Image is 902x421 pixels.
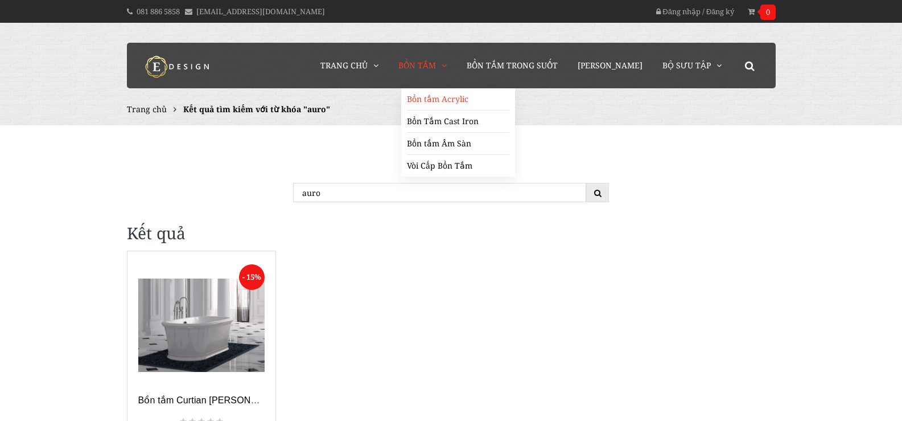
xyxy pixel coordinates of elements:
[760,5,776,20] span: 0
[467,60,558,71] span: Bồn Tắm Trong Suốt
[293,183,586,202] input: Tìm kiếm ...
[312,43,387,88] a: Trang chủ
[654,43,730,88] a: Bộ Sưu Tập
[127,104,167,115] a: Trang chủ
[183,104,330,115] strong: Kết quả tìm kiếm với từ khóa "auro"
[196,6,325,17] a: [EMAIL_ADDRESS][DOMAIN_NAME]
[407,88,509,111] a: Bồn tắm Acrylic
[578,60,642,71] span: [PERSON_NAME]
[407,111,509,133] a: Bồn Tắm Cast Iron
[662,60,711,71] span: Bộ Sưu Tập
[320,60,368,71] span: Trang chủ
[407,133,509,155] a: Bồn tắm Âm Sàn
[138,395,285,405] a: Bồn tắm Curtian [PERSON_NAME]
[239,264,265,290] span: - 15%
[127,222,776,245] h1: Kết quả
[569,43,651,88] a: [PERSON_NAME]
[702,6,705,17] span: /
[398,60,436,71] span: Bồn Tắm
[458,43,566,88] a: Bồn Tắm Trong Suốt
[407,155,509,177] a: Vòi Cấp Bồn Tắm
[390,43,455,88] a: Bồn Tắm
[127,130,776,177] h1: Tìm kiếm
[135,55,221,78] img: logo Kreiner Germany - Edesign Interior
[137,6,180,17] a: 081 886 5858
